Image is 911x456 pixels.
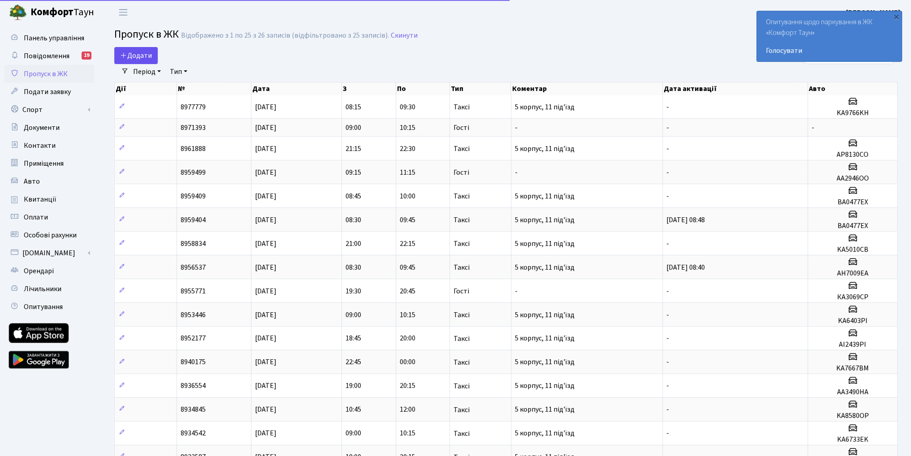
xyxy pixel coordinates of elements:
a: Авто [4,172,94,190]
span: - [515,168,518,177]
h5: KA6403PI [812,317,894,325]
span: Авто [24,176,40,186]
span: Додати [120,51,152,60]
span: 8952177 [181,334,206,344]
span: Панель управління [24,33,84,43]
span: 5 корпус, 11 під'їзд [515,357,574,367]
span: 5 корпус, 11 під'їзд [515,429,574,439]
span: Гості [453,288,469,295]
span: 00:00 [400,357,415,367]
a: Період [130,64,164,79]
div: 19 [82,52,91,60]
span: Таксі [453,430,470,437]
th: Дата активації [663,82,808,95]
span: Таксі [453,145,470,152]
span: 5 корпус, 11 під'їзд [515,102,574,112]
span: 8971393 [181,123,206,133]
span: - [666,191,669,201]
span: 20:00 [400,334,415,344]
a: Пропуск в ЖК [4,65,94,83]
h5: KA5010CB [812,245,894,254]
span: [DATE] 08:40 [666,262,705,272]
a: Лічильники [4,280,94,298]
span: 09:45 [400,262,415,272]
h5: BA0477EX [812,198,894,206]
span: Приміщення [24,159,64,168]
span: 09:45 [400,215,415,225]
span: 09:15 [345,168,361,177]
span: [DATE] [255,357,276,367]
span: 5 корпус, 11 під'їзд [515,381,574,391]
a: Особові рахунки [4,226,94,244]
span: Таксі [453,335,470,342]
span: 8940175 [181,357,206,367]
th: Коментар [511,82,663,95]
span: [DATE] [255,262,276,272]
span: 09:00 [345,429,361,439]
a: Документи [4,119,94,137]
span: 5 корпус, 11 під'їзд [515,215,574,225]
img: logo.png [9,4,27,22]
th: Тип [450,82,511,95]
span: [DATE] [255,191,276,201]
span: [DATE] [255,102,276,112]
a: Повідомлення19 [4,47,94,65]
a: [DOMAIN_NAME] [4,244,94,262]
h5: KA6733EK [812,435,894,444]
a: Голосувати [766,45,893,56]
a: Орендарі [4,262,94,280]
a: Спорт [4,101,94,119]
h5: KA7667BM [812,364,894,373]
h5: КА3069СР [812,293,894,301]
span: 09:00 [345,310,361,320]
b: Комфорт [30,5,73,19]
span: Таксі [453,359,470,366]
a: Тип [166,64,191,79]
span: - [812,123,814,133]
span: 5 корпус, 11 під'їзд [515,191,574,201]
span: Повідомлення [24,51,69,61]
span: - [666,144,669,154]
span: - [666,357,669,367]
a: Оплати [4,208,94,226]
th: № [177,82,251,95]
a: Панель управління [4,29,94,47]
span: 12:00 [400,405,415,415]
h5: AA3490HA [812,388,894,396]
h5: KA8580OP [812,412,894,420]
span: - [515,286,518,296]
span: 5 корпус, 11 під'їзд [515,310,574,320]
span: Таксі [453,193,470,200]
a: Подати заявку [4,83,94,101]
span: 5 корпус, 11 під'їзд [515,262,574,272]
span: Таксі [453,406,470,413]
span: 21:00 [345,239,361,249]
span: 8977779 [181,102,206,112]
span: Таксі [453,216,470,224]
span: 8961888 [181,144,206,154]
span: 8959404 [181,215,206,225]
div: Опитування щодо паркування в ЖК «Комфорт Таун» [757,11,902,61]
span: - [666,310,669,320]
span: [DATE] 08:48 [666,215,705,225]
span: Пропуск в ЖК [24,69,68,79]
span: 21:15 [345,144,361,154]
span: 08:15 [345,102,361,112]
a: Квитанції [4,190,94,208]
th: Дії [115,82,177,95]
span: 08:30 [345,262,361,272]
span: Таксі [453,240,470,247]
span: Опитування [24,302,63,312]
span: Лічильники [24,284,61,294]
span: [DATE] [255,168,276,177]
span: Оплати [24,212,48,222]
span: Контакти [24,141,56,151]
span: Гості [453,169,469,176]
a: Контакти [4,137,94,155]
button: Переключити навігацію [112,5,134,20]
span: - [666,239,669,249]
h5: AH7009EA [812,269,894,278]
a: Опитування [4,298,94,316]
div: × [892,12,901,21]
span: 10:00 [400,191,415,201]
